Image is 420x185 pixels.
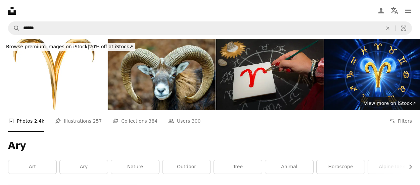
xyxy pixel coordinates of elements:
[395,22,412,35] button: Visual search
[401,4,415,17] button: Menu
[108,39,216,110] img: Portrait of an European mouflon with mighty horns
[404,160,412,174] button: scroll list to the right
[388,4,401,17] button: Language
[8,22,20,35] button: Search Unsplash
[162,160,211,174] a: outdoor
[389,110,412,132] button: Filters
[216,39,324,110] img: Female astrologer aries draws zodiac sign on white tile
[6,44,89,49] span: Browse premium images on iStock |
[317,160,365,174] a: horoscope
[265,160,313,174] a: animal
[214,160,262,174] a: tree
[112,110,157,132] a: Collections 384
[55,110,102,132] a: Illustrations 257
[192,117,201,125] span: 300
[380,22,395,35] button: Clear
[60,160,108,174] a: ary
[374,4,388,17] a: Log in / Sign up
[364,101,416,106] span: View more on iStock ↗
[168,110,200,132] a: Users 300
[8,160,56,174] a: art
[4,43,135,51] div: 20% off at iStock ↗
[8,7,16,15] a: Home — Unsplash
[111,160,159,174] a: nature
[93,117,102,125] span: 257
[148,117,157,125] span: 384
[8,140,412,152] h1: Ary
[360,97,420,110] a: View more on iStock↗
[8,21,412,35] form: Find visuals sitewide
[368,160,416,174] a: alpine ibex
